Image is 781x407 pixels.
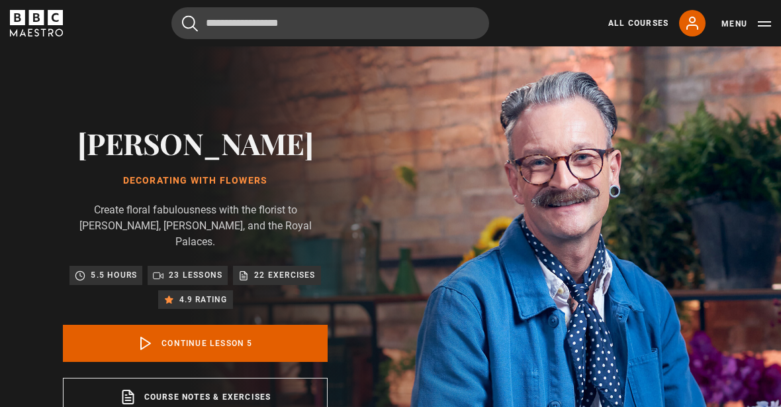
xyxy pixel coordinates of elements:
p: 23 lessons [169,268,222,282]
h1: Decorating With Flowers [63,176,328,186]
a: Continue lesson 5 [63,325,328,362]
p: 5.5 hours [91,268,137,282]
svg: BBC Maestro [10,10,63,36]
a: All Courses [608,17,668,29]
p: Create floral fabulousness with the florist to [PERSON_NAME], [PERSON_NAME], and the Royal Palaces. [63,202,328,250]
p: 22 exercises [254,268,315,282]
p: 4.9 rating [179,293,228,306]
button: Toggle navigation [721,17,771,30]
h2: [PERSON_NAME] [63,126,328,160]
button: Submit the search query [182,15,198,32]
input: Search [171,7,489,39]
